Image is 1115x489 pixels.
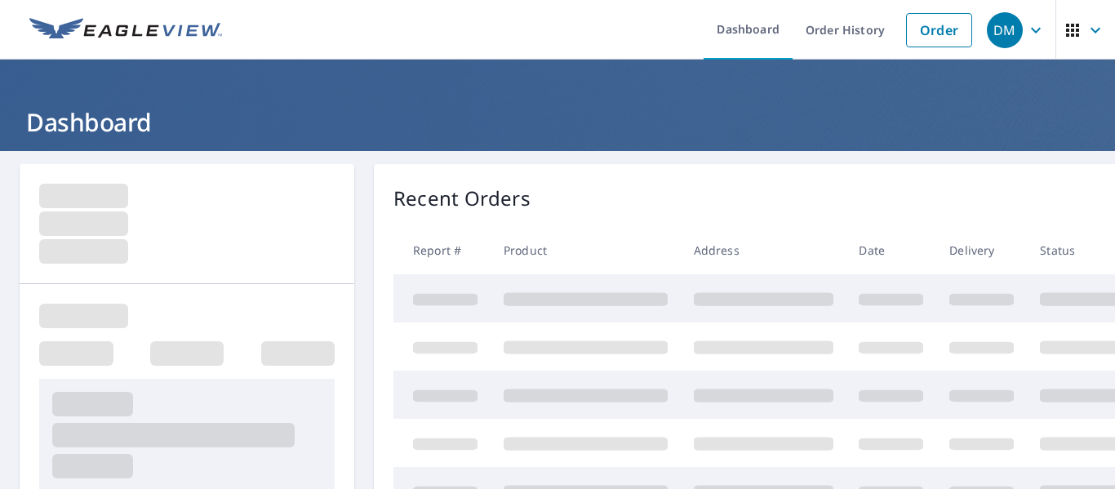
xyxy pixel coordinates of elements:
[987,12,1023,48] div: DM
[29,18,222,42] img: EV Logo
[20,105,1095,139] h1: Dashboard
[846,226,936,274] th: Date
[393,226,491,274] th: Report #
[906,13,972,47] a: Order
[681,226,846,274] th: Address
[393,184,531,213] p: Recent Orders
[936,226,1027,274] th: Delivery
[491,226,681,274] th: Product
